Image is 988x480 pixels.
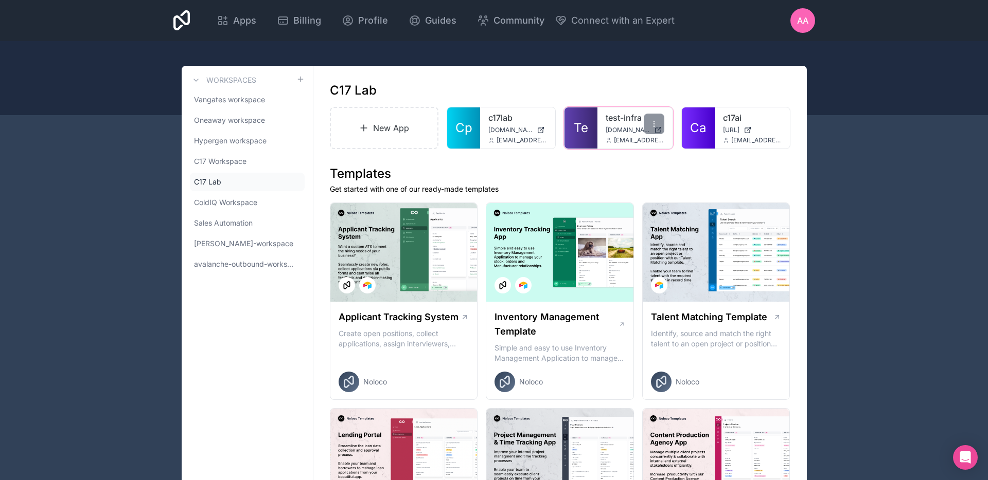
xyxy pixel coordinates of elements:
a: Workspaces [190,74,256,86]
span: Profile [358,13,388,28]
h1: Templates [330,165,790,182]
button: Connect with an Expert [555,13,675,28]
a: Cp [447,107,480,149]
span: [EMAIL_ADDRESS][DOMAIN_NAME] [614,136,664,144]
span: [URL] [723,126,739,134]
span: Connect with an Expert [571,13,675,28]
a: Hypergen workspace [190,132,305,150]
span: Vangates workspace [194,95,265,105]
span: Guides [425,13,456,28]
img: Airtable Logo [655,281,663,289]
span: Te [574,120,588,136]
span: [EMAIL_ADDRESS][DOMAIN_NAME] [731,136,782,144]
a: [URL] [723,126,782,134]
a: avalanche-outbound-workspace [190,255,305,273]
span: Billing [293,13,321,28]
span: Community [493,13,544,28]
span: [EMAIL_ADDRESS] [497,136,547,144]
img: Airtable Logo [363,281,372,289]
span: C17 Workspace [194,156,246,167]
h1: Inventory Management Template [495,310,618,339]
a: Apps [208,9,264,32]
a: C17 Lab [190,173,305,191]
span: avalanche-outbound-workspace [194,259,296,269]
a: Guides [400,9,465,32]
a: Ca [682,107,715,149]
p: Get started with one of our ready-made templates [330,184,790,194]
p: Identify, source and match the right talent to an open project or position with our Talent Matchi... [651,328,782,349]
a: test-infra [606,112,664,124]
a: c17ai [723,112,782,124]
img: Airtable Logo [519,281,527,289]
span: [DOMAIN_NAME] [606,126,650,134]
a: [DOMAIN_NAME] [488,126,547,134]
span: Hypergen workspace [194,136,267,146]
span: [DOMAIN_NAME] [488,126,533,134]
span: Oneaway workspace [194,115,265,125]
span: Noloco [676,377,699,387]
span: C17 Lab [194,177,221,187]
span: ColdIQ Workspace [194,197,257,208]
a: [PERSON_NAME]-workspace [190,234,305,253]
a: C17 Workspace [190,152,305,171]
span: Noloco [363,377,387,387]
span: Cp [455,120,472,136]
span: Apps [233,13,256,28]
a: [DOMAIN_NAME] [606,126,664,134]
span: Aa [797,14,808,27]
a: Oneaway workspace [190,111,305,130]
span: Ca [690,120,706,136]
span: Noloco [519,377,543,387]
p: Simple and easy to use Inventory Management Application to manage your stock, orders and Manufact... [495,343,625,363]
a: c17lab [488,112,547,124]
h3: Workspaces [206,75,256,85]
a: Billing [269,9,329,32]
a: New App [330,107,439,149]
a: Te [564,107,597,149]
h1: Talent Matching Template [651,310,767,324]
a: ColdIQ Workspace [190,193,305,212]
span: [PERSON_NAME]-workspace [194,238,293,249]
div: Open Intercom Messenger [953,445,978,470]
a: Sales Automation [190,214,305,232]
span: Sales Automation [194,218,253,228]
a: Vangates workspace [190,90,305,109]
h1: Applicant Tracking System [339,310,458,324]
a: Community [469,9,553,32]
a: Profile [333,9,396,32]
p: Create open positions, collect applications, assign interviewers, centralise candidate feedback a... [339,328,469,349]
h1: C17 Lab [330,82,377,99]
